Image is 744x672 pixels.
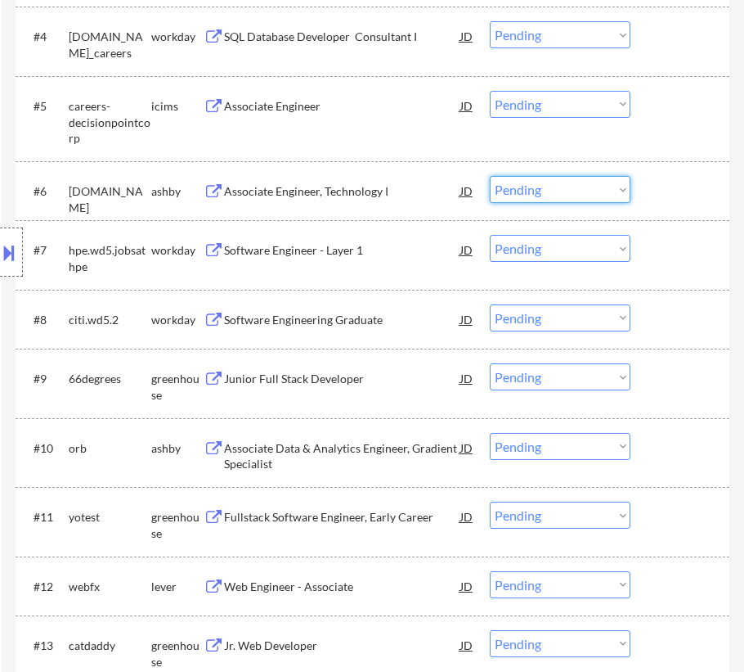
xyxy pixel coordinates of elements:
div: #11 [34,509,56,525]
div: Web Engineer - Associate [224,579,460,595]
div: ashby [151,440,203,457]
div: JD [459,433,474,462]
div: Software Engineering Graduate [224,312,460,328]
div: JD [459,304,474,334]
div: catdaddy [69,638,151,654]
div: #12 [34,579,56,595]
div: #5 [34,98,56,115]
div: Junior Full Stack Developer [224,371,460,387]
div: workday [151,29,203,45]
div: lever [151,579,203,595]
div: yotest [69,509,151,525]
div: #4 [34,29,56,45]
div: JD [459,630,474,660]
div: [DOMAIN_NAME]_careers [69,29,151,61]
div: #10 [34,440,56,457]
div: Jr. Web Developer [224,638,460,654]
div: SQL Database Developer Consultant I [224,29,460,45]
div: Associate Data & Analytics Engineer, Gradient Specialist [224,440,460,472]
div: JD [459,21,474,51]
div: JD [459,363,474,393]
div: Associate Engineer, Technology I [224,183,460,200]
div: Fullstack Software Engineer, Early Career [224,509,460,525]
div: JD [459,176,474,205]
div: greenhouse [151,509,203,541]
div: #13 [34,638,56,654]
div: Associate Engineer [224,98,460,115]
div: orb [69,440,151,457]
div: icims [151,98,203,115]
div: Software Engineer - Layer 1 [224,242,460,259]
div: greenhouse [151,638,203,670]
div: JD [459,91,474,120]
div: careers-decisionpointcorp [69,98,151,147]
div: webfx [69,579,151,595]
div: JD [459,502,474,531]
div: JD [459,571,474,601]
div: JD [459,235,474,264]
